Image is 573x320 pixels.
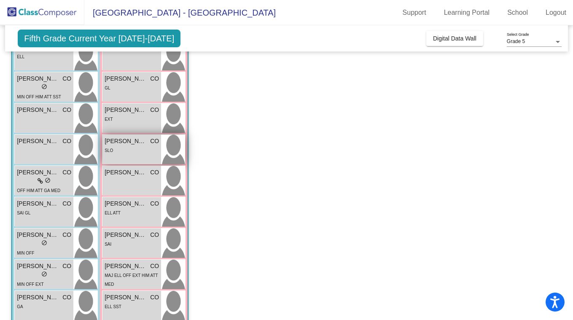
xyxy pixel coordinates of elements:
[17,262,59,271] span: [PERSON_NAME]
[150,168,159,177] span: CO
[62,231,71,239] span: CO
[105,148,113,153] span: SLO
[62,74,71,83] span: CO
[500,6,535,19] a: School
[17,251,34,255] span: MIN OFF
[45,177,51,183] span: do_not_disturb_alt
[62,168,71,177] span: CO
[105,293,147,302] span: [PERSON_NAME]
[507,38,525,44] span: Grade 5
[17,74,59,83] span: [PERSON_NAME]
[105,199,147,208] span: [PERSON_NAME]
[84,6,276,19] span: [GEOGRAPHIC_DATA] - [GEOGRAPHIC_DATA]
[150,231,159,239] span: CO
[41,240,47,246] span: do_not_disturb_alt
[17,137,59,146] span: [PERSON_NAME]
[17,95,61,99] span: MIN OFF HIM ATT SST
[105,211,121,215] span: ELL ATT
[17,188,60,202] span: OFF HIM ATT GA MED [PERSON_NAME]
[105,117,113,122] span: EXT
[62,262,71,271] span: CO
[17,282,43,287] span: MIN OFF EXT
[62,199,71,208] span: CO
[437,6,497,19] a: Learning Portal
[105,74,147,83] span: [PERSON_NAME]
[17,199,59,208] span: [PERSON_NAME]
[150,106,159,114] span: CO
[17,304,23,309] span: GA
[396,6,433,19] a: Support
[105,231,147,239] span: [PERSON_NAME]
[17,211,30,215] span: SAI GL
[150,74,159,83] span: CO
[105,168,147,177] span: [PERSON_NAME]
[17,293,59,302] span: [PERSON_NAME]
[62,106,71,114] span: CO
[105,137,147,146] span: [PERSON_NAME]
[17,54,24,59] span: ELL
[150,137,159,146] span: CO
[18,30,180,47] span: Fifth Grade Current Year [DATE]-[DATE]
[41,271,47,277] span: do_not_disturb_alt
[17,231,59,239] span: [PERSON_NAME]
[105,242,111,247] span: SAI
[105,106,147,114] span: [PERSON_NAME]
[150,262,159,271] span: CO
[105,86,110,90] span: GL
[62,293,71,302] span: CO
[150,293,159,302] span: CO
[105,273,158,287] span: MAJ ELL OFF EXT HIM ATT MED
[426,31,483,46] button: Digital Data Wall
[105,262,147,271] span: [PERSON_NAME]
[539,6,573,19] a: Logout
[41,84,47,89] span: do_not_disturb_alt
[150,199,159,208] span: CO
[62,137,71,146] span: CO
[17,106,59,114] span: [PERSON_NAME]
[105,304,121,309] span: ELL SST
[433,35,476,42] span: Digital Data Wall
[17,168,59,177] span: [PERSON_NAME]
